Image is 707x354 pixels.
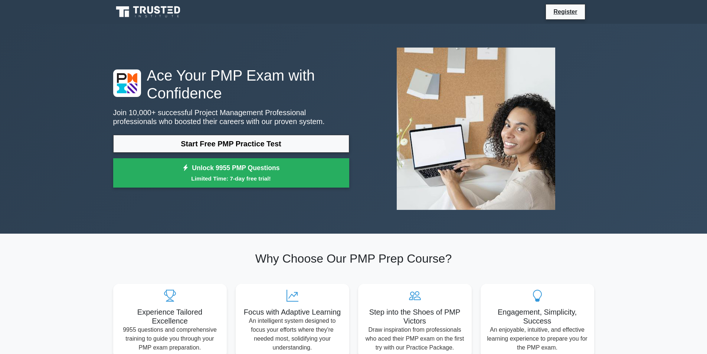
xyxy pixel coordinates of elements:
[113,251,594,266] h2: Why Choose Our PMP Prep Course?
[113,66,349,102] h1: Ace Your PMP Exam with Confidence
[113,135,349,153] a: Start Free PMP Practice Test
[364,308,466,325] h5: Step into the Shoes of PMP Victors
[119,325,221,352] p: 9955 questions and comprehensive training to guide you through your PMP exam preparation.
[487,308,588,325] h5: Engagement, Simplicity, Success
[119,308,221,325] h5: Experience Tailored Excellence
[113,158,349,188] a: Unlock 9955 PMP QuestionsLimited Time: 7-day free trial!
[549,7,582,16] a: Register
[122,174,340,183] small: Limited Time: 7-day free trial!
[364,325,466,352] p: Draw inspiration from professionals who aced their PMP exam on the first try with our Practice Pa...
[113,108,349,126] p: Join 10,000+ successful Project Management Professional professionals who boosted their careers w...
[242,316,343,352] p: An intelligent system designed to focus your efforts where they're needed most, solidifying your ...
[487,325,588,352] p: An enjoyable, intuitive, and effective learning experience to prepare you for the PMP exam.
[242,308,343,316] h5: Focus with Adaptive Learning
